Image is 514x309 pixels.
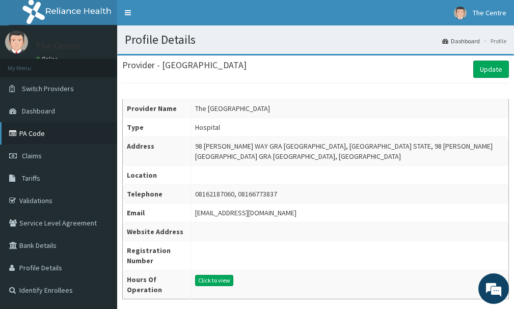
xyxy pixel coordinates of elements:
textarea: Type your message and hit 'Enter' [5,203,194,239]
div: Hospital [195,122,220,132]
div: 08162187060, 08166773837 [195,189,277,199]
th: Provider Name [123,99,191,118]
button: Click to view [195,275,233,286]
th: Telephone [123,185,191,204]
img: User Image [5,31,28,53]
p: The Centre [36,41,81,50]
th: Location [123,166,191,185]
th: Registration Number [123,241,191,270]
h3: Provider - [GEOGRAPHIC_DATA] [122,61,247,70]
img: User Image [454,7,467,19]
a: Update [473,61,509,78]
span: Tariffs [22,174,40,183]
div: The [GEOGRAPHIC_DATA] [195,103,270,114]
div: 98 [PERSON_NAME] WAY GRA [GEOGRAPHIC_DATA], [GEOGRAPHIC_DATA] STATE, 98 [PERSON_NAME][GEOGRAPHIC_... [195,141,504,161]
span: The Centre [473,8,506,17]
th: Type [123,118,191,137]
li: Profile [481,37,506,45]
span: We're online! [59,91,141,193]
a: Online [36,55,60,63]
th: Hours Of Operation [123,270,191,299]
th: Email [123,204,191,222]
h1: Profile Details [125,33,506,46]
div: [EMAIL_ADDRESS][DOMAIN_NAME] [195,208,296,218]
div: Chat with us now [53,57,171,70]
th: Website Address [123,222,191,241]
span: Claims [22,151,42,160]
a: Dashboard [442,37,480,45]
img: d_794563401_company_1708531726252_794563401 [19,51,41,76]
span: Dashboard [22,106,55,116]
div: Minimize live chat window [167,5,192,30]
span: Switch Providers [22,84,74,93]
th: Address [123,137,191,166]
